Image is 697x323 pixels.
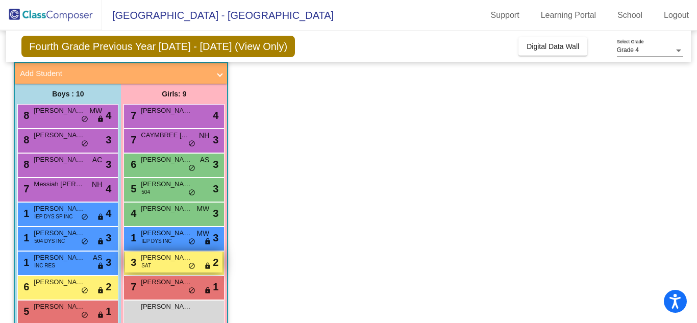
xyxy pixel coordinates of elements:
[128,257,136,268] span: 3
[21,183,29,194] span: 7
[102,7,334,23] span: [GEOGRAPHIC_DATA] - [GEOGRAPHIC_DATA]
[20,68,210,80] mat-panel-title: Add Student
[106,304,111,319] span: 1
[106,132,111,147] span: 3
[81,115,88,123] span: do_not_disturb_alt
[34,155,85,165] span: [PERSON_NAME]
[213,181,218,196] span: 3
[34,213,72,220] span: IEP DYS SP INC
[188,287,195,295] span: do_not_disturb_alt
[106,157,111,172] span: 3
[97,262,104,270] span: lock
[34,262,55,269] span: INC RES
[213,132,218,147] span: 3
[617,46,639,54] span: Grade 4
[196,228,209,239] span: MW
[34,228,85,238] span: [PERSON_NAME] [PERSON_NAME]
[128,208,136,219] span: 4
[81,287,88,295] span: do_not_disturb_alt
[141,277,192,287] span: [PERSON_NAME]
[106,230,111,245] span: 3
[533,7,605,23] a: Learning Portal
[34,302,85,312] span: [PERSON_NAME]
[21,306,29,317] span: 5
[128,281,136,292] span: 7
[34,130,85,140] span: [PERSON_NAME]
[34,277,85,287] span: [PERSON_NAME]
[188,164,195,172] span: do_not_disturb_alt
[21,159,29,170] span: 8
[21,232,29,243] span: 1
[204,238,211,246] span: lock
[81,140,88,148] span: do_not_disturb_alt
[21,208,29,219] span: 1
[128,134,136,145] span: 7
[21,281,29,292] span: 6
[213,255,218,270] span: 2
[21,36,295,57] span: Fourth Grade Previous Year [DATE] - [DATE] (View Only)
[141,262,151,269] span: SAT
[106,279,111,294] span: 2
[34,253,85,263] span: [PERSON_NAME]
[518,37,587,56] button: Digital Data Wall
[34,204,85,214] span: [PERSON_NAME]
[141,204,192,214] span: [PERSON_NAME]
[97,287,104,295] span: lock
[188,140,195,148] span: do_not_disturb_alt
[92,155,102,165] span: AC
[141,179,192,189] span: [PERSON_NAME]
[141,253,192,263] span: [PERSON_NAME]
[97,213,104,221] span: lock
[141,155,192,165] span: [PERSON_NAME]
[15,63,227,84] mat-expansion-panel-header: Add Student
[92,179,102,190] span: NH
[196,204,209,214] span: MW
[213,206,218,221] span: 3
[97,238,104,246] span: lock
[121,84,227,104] div: Girls: 9
[81,213,88,221] span: do_not_disturb_alt
[128,110,136,121] span: 7
[213,157,218,172] span: 3
[141,188,150,196] span: 504
[188,189,195,197] span: do_not_disturb_alt
[106,108,111,123] span: 4
[141,130,192,140] span: CAYMBREE [PERSON_NAME]
[609,7,651,23] a: School
[128,159,136,170] span: 6
[213,108,218,123] span: 4
[204,287,211,295] span: lock
[21,257,29,268] span: 1
[204,262,211,270] span: lock
[15,84,121,104] div: Boys : 10
[141,302,192,312] span: [PERSON_NAME]
[199,130,209,141] span: NH
[34,179,85,189] span: Messiah [PERSON_NAME]
[81,238,88,246] span: do_not_disturb_alt
[141,237,171,245] span: IEP DYS INC
[81,311,88,319] span: do_not_disturb_alt
[200,155,210,165] span: AS
[188,262,195,270] span: do_not_disturb_alt
[34,106,85,116] span: [PERSON_NAME]
[128,232,136,243] span: 1
[213,279,218,294] span: 1
[97,311,104,319] span: lock
[527,42,579,51] span: Digital Data Wall
[89,106,102,116] span: MW
[21,110,29,121] span: 8
[213,230,218,245] span: 3
[188,238,195,246] span: do_not_disturb_alt
[483,7,528,23] a: Support
[128,183,136,194] span: 5
[656,7,697,23] a: Logout
[141,228,192,238] span: [PERSON_NAME]
[21,134,29,145] span: 8
[141,106,192,116] span: [PERSON_NAME]
[34,237,65,245] span: 504 DYS INC
[106,206,111,221] span: 4
[106,255,111,270] span: 3
[93,253,103,263] span: AS
[97,115,104,123] span: lock
[106,181,111,196] span: 4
